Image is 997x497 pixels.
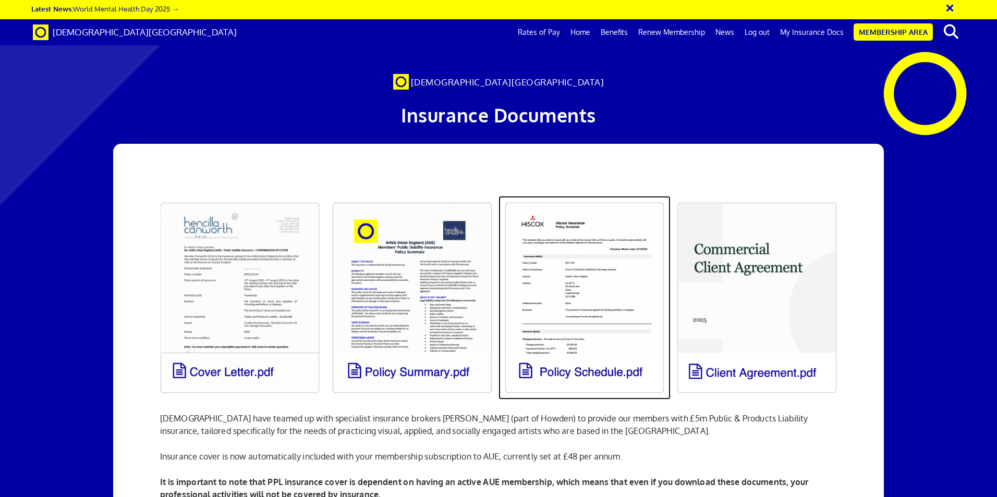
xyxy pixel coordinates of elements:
a: My Insurance Docs [775,19,849,45]
a: Benefits [595,19,633,45]
strong: Latest News: [31,4,73,13]
a: Renew Membership [633,19,710,45]
span: [DEMOGRAPHIC_DATA][GEOGRAPHIC_DATA] [53,27,237,38]
a: Brand [DEMOGRAPHIC_DATA][GEOGRAPHIC_DATA] [25,19,245,45]
a: News [710,19,739,45]
span: [DEMOGRAPHIC_DATA][GEOGRAPHIC_DATA] [411,77,604,88]
a: Latest News:World Mental Health Day 2025 → [31,4,179,13]
p: [DEMOGRAPHIC_DATA] have teamed up with specialist insurance brokers [PERSON_NAME] (part of Howden... [160,400,837,437]
span: Insurance Documents [401,103,596,127]
a: Home [565,19,595,45]
a: Rates of Pay [513,19,565,45]
button: search [935,21,967,43]
p: Insurance cover is now automatically included with your membership subscription to AUE, currently... [160,450,837,463]
a: Membership Area [854,23,933,41]
a: Log out [739,19,775,45]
